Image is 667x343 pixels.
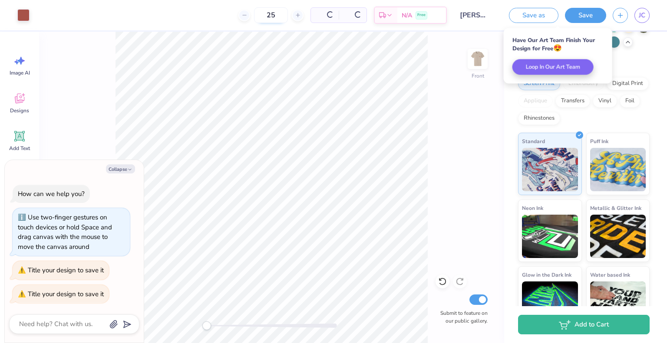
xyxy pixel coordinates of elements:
div: Digital Print [607,77,649,90]
label: Submit to feature on our public gallery. [436,309,488,325]
button: Add to Cart [518,315,650,334]
img: Glow in the Dark Ink [522,281,578,325]
div: Have Our Art Team Finish Your Design for Free [512,36,604,52]
button: Loop In Our Art Team [512,59,594,75]
img: Puff Ink [590,148,646,191]
div: Use two-finger gestures on touch devices or hold Space and drag canvas with the mouse to move the... [18,213,112,251]
input: Untitled Design [453,7,496,24]
span: Glow in the Dark Ink [522,270,571,279]
button: Save as [509,8,558,23]
span: Add Text [9,145,30,152]
div: How can we help you? [18,189,85,198]
button: Collapse [106,164,135,173]
div: Rhinestones [518,112,560,125]
span: Image AI [10,69,30,76]
span: JC [639,10,645,20]
div: Title your design to save it [28,290,104,298]
div: Title your design to save it [28,266,104,274]
span: Puff Ink [590,137,608,146]
span: Neon Ink [522,203,543,212]
span: Metallic & Glitter Ink [590,203,641,212]
img: Standard [522,148,578,191]
div: Transfers [555,95,590,108]
div: Vinyl [593,95,617,108]
span: Free [417,12,426,18]
input: – – [254,7,288,23]
div: Front [472,72,484,80]
button: Save [565,8,606,23]
div: Applique [518,95,553,108]
span: Standard [522,137,545,146]
span: 😍 [553,43,562,53]
div: Accessibility label [202,321,211,330]
img: Water based Ink [590,281,646,325]
img: Metallic & Glitter Ink [590,215,646,258]
a: JC [634,8,650,23]
img: Front [469,50,486,68]
div: Foil [620,95,640,108]
span: Designs [10,107,29,114]
img: Neon Ink [522,215,578,258]
span: Water based Ink [590,270,630,279]
span: N/A [402,11,412,20]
